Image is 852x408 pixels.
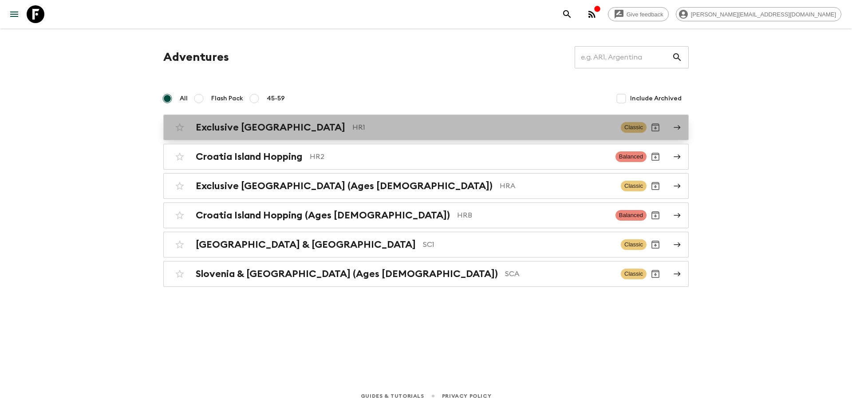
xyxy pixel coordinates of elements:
button: Archive [647,119,664,136]
span: All [180,94,188,103]
button: search adventures [558,5,576,23]
span: Flash Pack [211,94,243,103]
p: HR1 [352,122,614,133]
span: Classic [621,181,647,191]
span: 45-59 [267,94,285,103]
span: Classic [621,122,647,133]
span: Classic [621,239,647,250]
span: [PERSON_NAME][EMAIL_ADDRESS][DOMAIN_NAME] [686,11,841,18]
button: Archive [647,148,664,166]
div: [PERSON_NAME][EMAIL_ADDRESS][DOMAIN_NAME] [676,7,841,21]
span: Give feedback [622,11,668,18]
a: Exclusive [GEOGRAPHIC_DATA]HR1ClassicArchive [163,115,689,140]
span: Balanced [615,151,647,162]
p: HR2 [310,151,608,162]
a: Privacy Policy [442,391,491,401]
button: Archive [647,265,664,283]
a: Give feedback [608,7,669,21]
span: Balanced [615,210,647,221]
a: Guides & Tutorials [361,391,424,401]
button: menu [5,5,23,23]
p: SCA [505,269,614,279]
a: [GEOGRAPHIC_DATA] & [GEOGRAPHIC_DATA]SC1ClassicArchive [163,232,689,257]
a: Croatia Island Hopping (Ages [DEMOGRAPHIC_DATA])HRBBalancedArchive [163,202,689,228]
input: e.g. AR1, Argentina [575,45,672,70]
button: Archive [647,177,664,195]
h2: Slovenia & [GEOGRAPHIC_DATA] (Ages [DEMOGRAPHIC_DATA]) [196,268,498,280]
h2: Croatia Island Hopping (Ages [DEMOGRAPHIC_DATA]) [196,210,450,221]
h2: Exclusive [GEOGRAPHIC_DATA] [196,122,345,133]
h1: Adventures [163,48,229,66]
h2: [GEOGRAPHIC_DATA] & [GEOGRAPHIC_DATA] [196,239,416,250]
h2: Exclusive [GEOGRAPHIC_DATA] (Ages [DEMOGRAPHIC_DATA]) [196,180,493,192]
p: HRB [457,210,608,221]
span: Classic [621,269,647,279]
p: SC1 [423,239,614,250]
a: Exclusive [GEOGRAPHIC_DATA] (Ages [DEMOGRAPHIC_DATA])HRAClassicArchive [163,173,689,199]
h2: Croatia Island Hopping [196,151,303,162]
button: Archive [647,206,664,224]
a: Slovenia & [GEOGRAPHIC_DATA] (Ages [DEMOGRAPHIC_DATA])SCAClassicArchive [163,261,689,287]
button: Archive [647,236,664,254]
a: Croatia Island HoppingHR2BalancedArchive [163,144,689,170]
span: Include Archived [630,94,682,103]
p: HRA [500,181,614,191]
